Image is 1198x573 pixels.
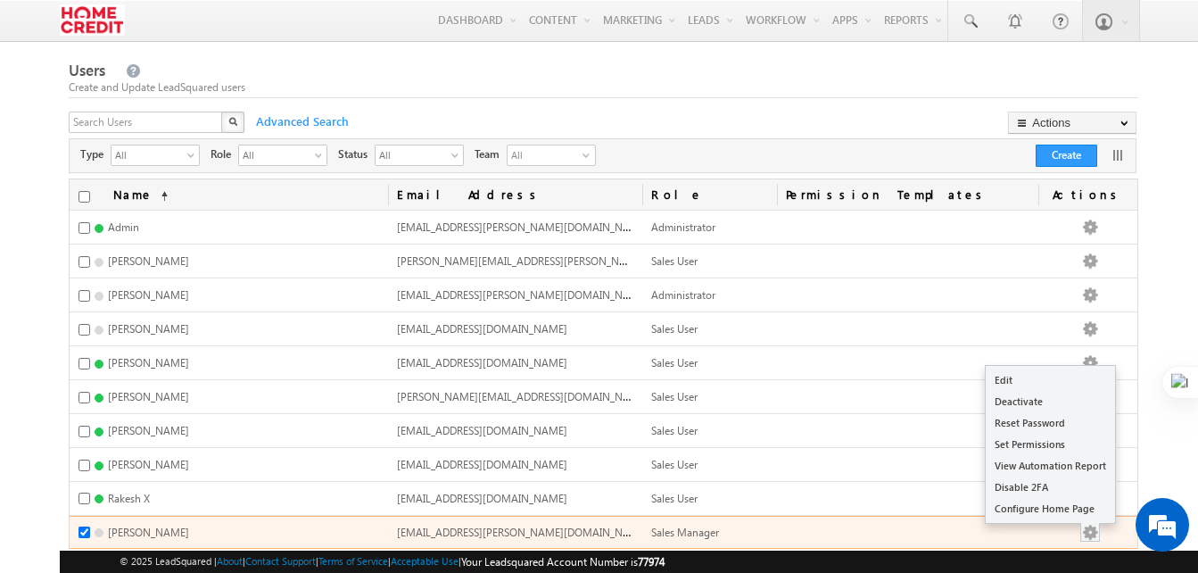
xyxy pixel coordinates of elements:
[651,322,698,336] span: Sales User
[245,555,316,567] a: Contact Support
[217,555,243,567] a: About
[1008,112,1136,134] button: Actions
[388,179,642,210] a: Email Address
[108,526,189,539] span: [PERSON_NAME]
[461,555,665,569] span: Your Leadsquared Account Number is
[508,145,579,165] span: All
[397,524,649,539] span: [EMAIL_ADDRESS][PERSON_NAME][DOMAIN_NAME]
[475,146,507,162] span: Team
[104,179,177,210] a: Name
[1036,145,1097,167] button: Create
[108,356,189,370] span: [PERSON_NAME]
[642,179,777,210] a: Role
[986,370,1115,391] a: Edit
[651,254,698,268] span: Sales User
[108,458,189,471] span: [PERSON_NAME]
[451,150,466,160] span: select
[120,553,665,570] span: © 2025 LeadSquared | | | | |
[338,146,375,162] span: Status
[397,458,567,471] span: [EMAIL_ADDRESS][DOMAIN_NAME]
[69,79,1138,95] div: Create and Update LeadSquared users
[397,356,567,370] span: [EMAIL_ADDRESS][DOMAIN_NAME]
[397,253,730,268] span: [PERSON_NAME][EMAIL_ADDRESS][PERSON_NAME][DOMAIN_NAME]
[651,458,698,471] span: Sales User
[986,434,1115,455] a: Set Permissions
[986,498,1115,519] a: Configure Home Page
[986,455,1115,477] a: View Automation Report
[986,391,1115,412] a: Deactivate
[211,146,238,162] span: Role
[112,145,185,163] span: All
[108,288,189,302] span: [PERSON_NAME]
[60,4,125,36] img: Custom Logo
[1038,179,1137,210] span: Actions
[651,390,698,403] span: Sales User
[651,526,719,539] span: Sales Manager
[777,179,1038,210] span: Permission Templates
[80,146,111,162] span: Type
[153,189,168,203] span: (sorted ascending)
[651,492,698,505] span: Sales User
[376,145,449,163] span: All
[638,555,665,569] span: 77974
[228,117,237,126] img: Search
[315,150,329,160] span: select
[651,424,698,437] span: Sales User
[318,555,388,567] a: Terms of Service
[108,424,189,437] span: [PERSON_NAME]
[397,388,649,403] span: [PERSON_NAME][EMAIL_ADDRESS][DOMAIN_NAME]
[108,220,139,234] span: Admin
[108,390,189,403] span: [PERSON_NAME]
[69,112,224,133] input: Search Users
[391,555,459,567] a: Acceptable Use
[651,356,698,370] span: Sales User
[986,412,1115,434] a: Reset Password
[397,492,567,505] span: [EMAIL_ADDRESS][DOMAIN_NAME]
[397,424,567,437] span: [EMAIL_ADDRESS][DOMAIN_NAME]
[986,477,1115,498] a: Disable 2FA
[108,254,189,268] span: [PERSON_NAME]
[651,288,715,302] span: Administrator
[69,60,105,80] span: Users
[397,322,567,336] span: [EMAIL_ADDRESS][DOMAIN_NAME]
[651,220,715,234] span: Administrator
[397,286,649,302] span: [EMAIL_ADDRESS][PERSON_NAME][DOMAIN_NAME]
[108,322,189,336] span: [PERSON_NAME]
[239,145,312,163] span: All
[108,492,150,505] span: Rakesh X
[247,113,354,129] span: Advanced Search
[397,219,649,234] span: [EMAIL_ADDRESS][PERSON_NAME][DOMAIN_NAME]
[187,150,202,160] span: select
